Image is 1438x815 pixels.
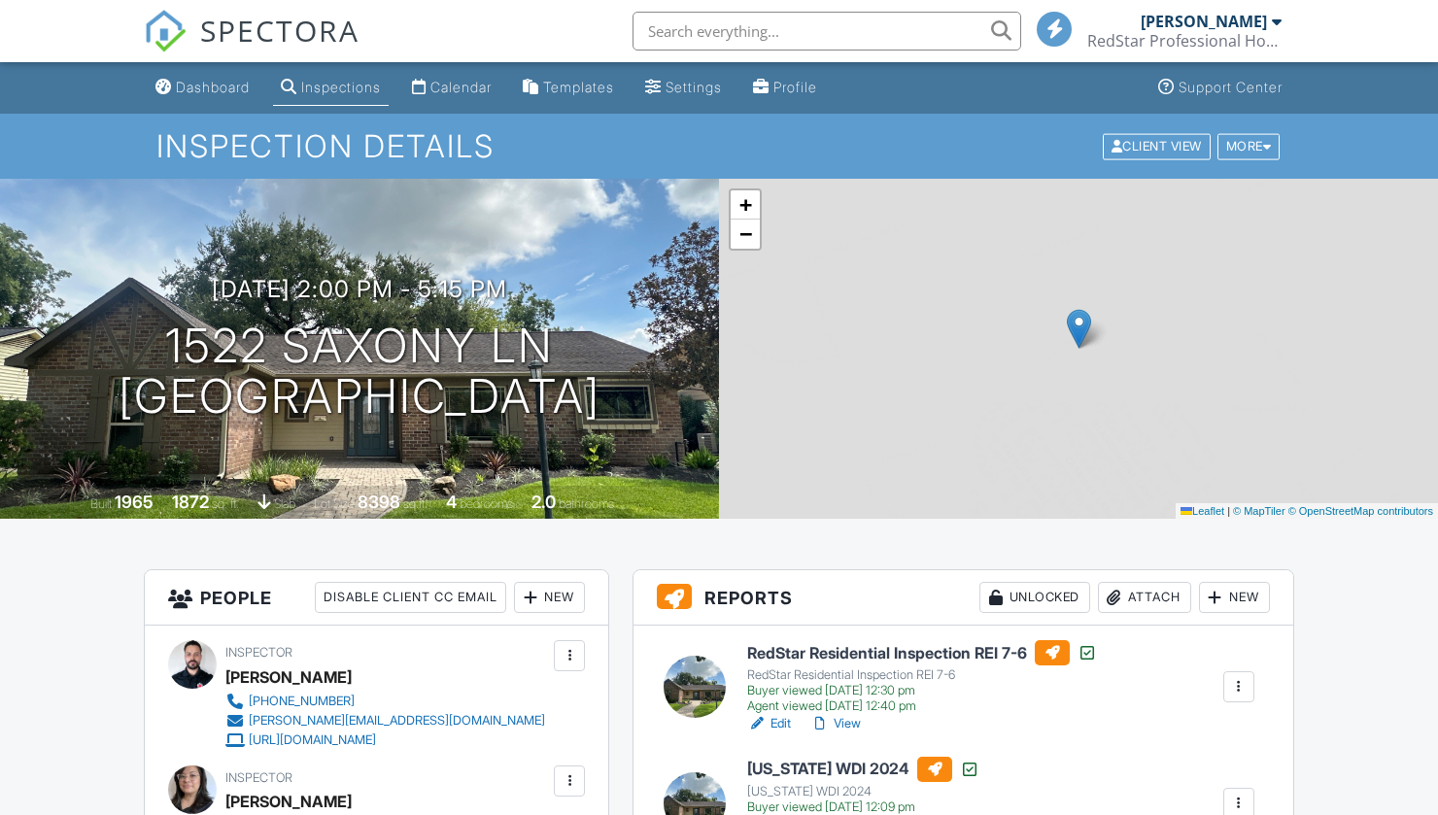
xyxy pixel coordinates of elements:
[739,221,752,246] span: −
[747,799,979,815] div: Buyer viewed [DATE] 12:09 pm
[225,662,352,692] div: [PERSON_NAME]
[747,784,979,799] div: [US_STATE] WDI 2024
[747,757,979,782] h6: [US_STATE] WDI 2024
[747,640,1097,665] h6: RedStar Residential Inspection REI 7-6
[514,582,585,613] div: New
[403,496,428,511] span: sq.ft.
[1150,70,1290,106] a: Support Center
[212,276,507,302] h3: [DATE] 2:00 pm - 5:15 pm
[315,582,506,613] div: Disable Client CC Email
[666,79,722,95] div: Settings
[314,496,355,511] span: Lot Size
[515,70,622,106] a: Templates
[747,698,1097,714] div: Agent viewed [DATE] 12:40 pm
[1067,309,1091,349] img: Marker
[1101,138,1215,153] a: Client View
[90,496,112,511] span: Built
[404,70,499,106] a: Calendar
[1199,582,1270,613] div: New
[1141,12,1267,31] div: [PERSON_NAME]
[249,694,355,709] div: [PHONE_NUMBER]
[225,692,545,711] a: [PHONE_NUMBER]
[156,129,1282,163] h1: Inspection Details
[274,496,295,511] span: slab
[119,321,600,424] h1: 1522 Saxony Ln [GEOGRAPHIC_DATA]
[200,10,359,51] span: SPECTORA
[430,79,492,95] div: Calendar
[633,570,1293,626] h3: Reports
[559,496,614,511] span: bathrooms
[176,79,250,95] div: Dashboard
[1217,133,1281,159] div: More
[148,70,257,106] a: Dashboard
[747,667,1097,683] div: RedStar Residential Inspection REI 7-6
[225,730,545,750] a: [URL][DOMAIN_NAME]
[747,683,1097,698] div: Buyer viewed [DATE] 12:30 pm
[460,496,513,511] span: bedrooms
[1087,31,1282,51] div: RedStar Professional Home Inspection, Inc
[145,570,608,626] h3: People
[212,496,239,511] span: sq. ft.
[358,492,400,512] div: 8398
[747,640,1097,714] a: RedStar Residential Inspection REI 7-6 RedStar Residential Inspection REI 7-6 Buyer viewed [DATE]...
[249,713,545,729] div: [PERSON_NAME][EMAIL_ADDRESS][DOMAIN_NAME]
[1233,505,1285,517] a: © MapTiler
[1098,582,1191,613] div: Attach
[543,79,614,95] div: Templates
[810,714,861,733] a: View
[1227,505,1230,517] span: |
[731,190,760,220] a: Zoom in
[249,732,376,748] div: [URL][DOMAIN_NAME]
[773,79,817,95] div: Profile
[1179,79,1283,95] div: Support Center
[531,492,556,512] div: 2.0
[1181,505,1224,517] a: Leaflet
[637,70,730,106] a: Settings
[144,10,187,52] img: The Best Home Inspection Software - Spectora
[747,714,791,733] a: Edit
[731,220,760,249] a: Zoom out
[301,79,381,95] div: Inspections
[273,70,389,106] a: Inspections
[446,492,457,512] div: 4
[739,192,752,217] span: +
[745,70,825,106] a: Profile
[633,12,1021,51] input: Search everything...
[1288,505,1433,517] a: © OpenStreetMap contributors
[979,582,1090,613] div: Unlocked
[115,492,154,512] div: 1965
[225,711,545,730] a: [PERSON_NAME][EMAIL_ADDRESS][DOMAIN_NAME]
[1103,133,1211,159] div: Client View
[225,770,292,785] span: Inspector
[172,492,209,512] div: 1872
[225,645,292,660] span: Inspector
[144,26,359,67] a: SPECTORA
